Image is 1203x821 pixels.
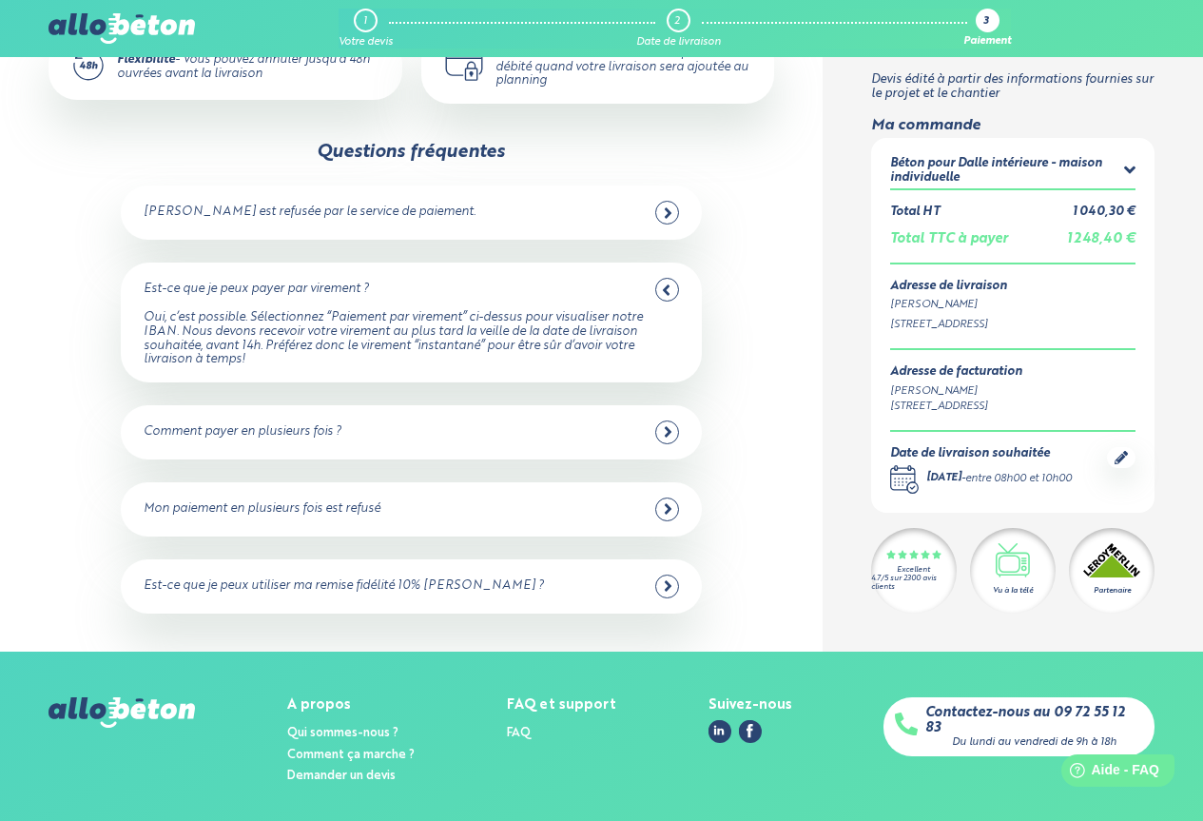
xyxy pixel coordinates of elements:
div: - Votre compte sera débité quand votre livraison sera ajoutée au planning [495,47,752,88]
iframe: Help widget launcher [1034,747,1182,800]
div: Partenaire [1094,585,1131,596]
div: [STREET_ADDRESS] [890,317,1136,333]
div: [PERSON_NAME] [890,383,1022,400]
a: Demander un devis [287,770,396,782]
div: Adresse de livraison [890,280,1136,294]
div: [PERSON_NAME] est refusée par le service de paiement. [144,205,475,220]
div: Date de livraison [636,36,721,49]
div: 2 [674,15,680,28]
div: [STREET_ADDRESS] [890,399,1022,415]
div: Date de livraison souhaitée [890,447,1072,461]
img: allobéton [49,13,195,44]
summary: Béton pour Dalle intérieure - maison individuelle [890,157,1136,188]
div: 3 [983,16,989,29]
div: Total TTC à payer [890,231,1008,247]
div: 4.7/5 sur 2300 avis clients [871,575,957,592]
span: 1 248,40 € [1067,232,1135,245]
a: Comment ça marche ? [287,749,415,761]
div: entre 08h00 et 10h00 [965,472,1072,488]
div: Du lundi au vendredi de 9h à 18h [952,736,1116,749]
img: allobéton [49,697,195,728]
div: [DATE] [926,472,961,488]
div: [PERSON_NAME] [890,297,1136,313]
div: Ma commande [871,117,1155,134]
div: Excellent [897,566,930,575]
div: Oui, c’est possible. Sélectionnez “Paiement par virement” ci-dessus pour visualiser notre IBAN. N... [144,311,679,367]
div: Comment payer en plusieurs fois ? [144,425,341,440]
div: 1 040,30 € [1073,205,1135,220]
div: Vu à la télé [993,585,1033,596]
div: Paiement [963,36,1011,49]
div: - [926,472,1072,488]
a: 1 Votre devis [339,9,393,49]
div: - Vous pouvez annuler jusqu'à 48h ouvrées avant la livraison [117,53,378,81]
div: FAQ et support [507,697,616,713]
div: A propos [287,697,415,713]
strong: Achat 100% sécurisé [495,47,614,59]
a: FAQ [507,727,531,739]
div: 1 [363,15,367,28]
a: 2 Date de livraison [636,9,721,49]
div: Adresse de facturation [890,365,1022,380]
strong: Flexibilité [117,53,175,66]
a: 3 Paiement [963,9,1011,49]
a: Contactez-nous au 09 72 55 12 83 [925,705,1143,736]
div: Questions fréquentes [317,142,505,163]
div: Béton pour Dalle intérieure - maison individuelle [890,157,1124,185]
div: Suivez-nous [708,697,792,713]
div: Est-ce que je peux payer par virement ? [144,283,369,297]
div: Votre devis [339,36,393,49]
a: Qui sommes-nous ? [287,727,398,739]
div: Mon paiement en plusieurs fois est refusé [144,502,380,517]
div: Est-ce que je peux utiliser ma remise fidélité 10% [PERSON_NAME] ? [144,579,544,594]
p: Devis édité à partir des informations fournies sur le projet et le chantier [871,73,1155,101]
div: Total HT [890,205,940,220]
